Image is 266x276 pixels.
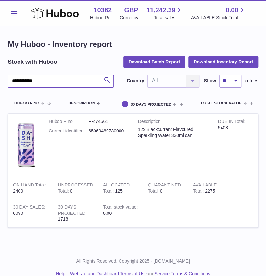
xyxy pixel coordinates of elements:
dt: Huboo P no [49,118,88,125]
strong: Description [138,118,208,126]
strong: UNPROCESSED Total [58,182,93,195]
dd: 65060489730000 [88,128,128,134]
dd: P-474561 [88,118,128,125]
span: entries [245,78,258,84]
strong: QUARANTINED Total [148,182,181,195]
button: Download Inventory Report [188,56,258,68]
label: Country [127,78,144,84]
strong: 10362 [94,6,112,15]
p: All Rights Reserved. Copyright 2025 - [DOMAIN_NAME] [5,258,261,264]
span: AVAILABLE Stock Total [191,15,246,21]
span: Description [68,101,95,105]
strong: AVAILABLE Total [193,182,217,195]
label: Show [204,78,216,84]
strong: Total stock value [103,204,138,211]
h2: Stock with Huboo [8,58,57,66]
td: 2275 [188,177,233,199]
td: 0 [53,177,98,199]
strong: ON HAND Total [13,182,46,189]
td: 5408 [213,114,258,177]
strong: 30 DAYS PROJECTED [58,204,87,217]
img: product image [13,118,39,171]
strong: GBP [124,6,138,15]
h1: My Huboo - Inventory report [8,39,258,49]
td: 2400 [8,177,53,199]
strong: ALLOCATED Total [103,182,130,195]
span: Huboo P no [14,101,39,105]
a: 11,242.39 Total sales [146,6,183,21]
span: 0.00 [103,211,112,216]
td: 125 [98,177,143,199]
button: Download Batch Report [123,56,185,68]
div: Huboo Ref [90,15,112,21]
span: 30 DAYS PROJECTED [131,103,171,107]
td: 1718 [53,199,98,228]
span: 11,242.39 [146,6,175,15]
span: 0 [160,188,163,194]
div: 12x Blackcurrant Flavoured Sparkling Water 330ml can [138,126,208,139]
td: 6090 [8,199,53,228]
span: 0.00 [225,6,238,15]
div: Currency [120,15,138,21]
span: Total stock value [200,101,242,105]
span: Total sales [154,15,183,21]
strong: 30 DAY SALES [13,204,45,211]
a: 0.00 AVAILABLE Stock Total [191,6,246,21]
strong: DUE IN Total [218,119,246,126]
dt: Current identifier [49,128,88,134]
